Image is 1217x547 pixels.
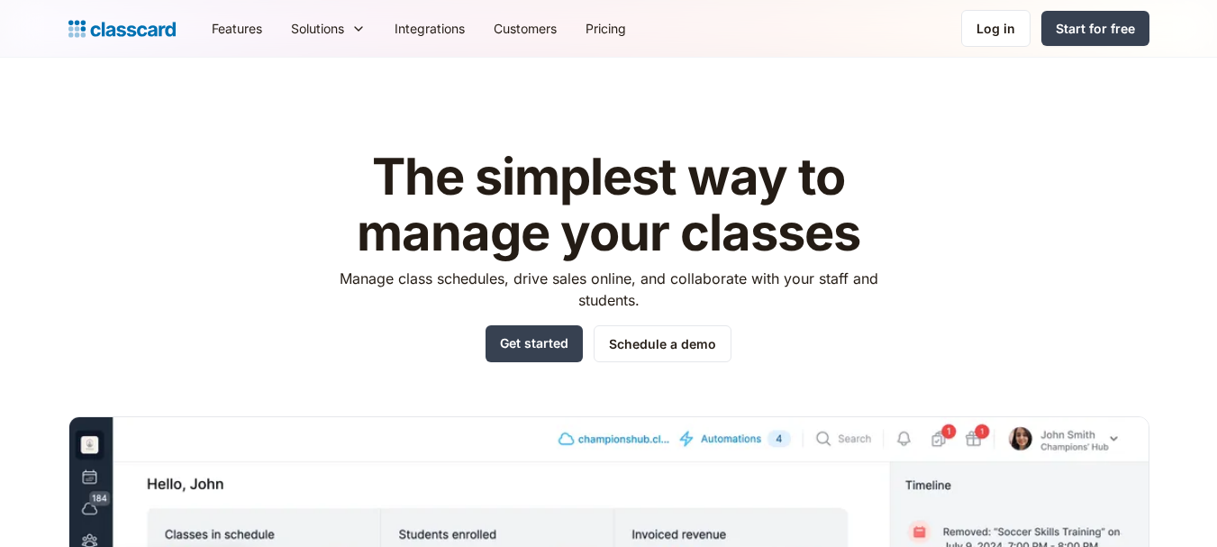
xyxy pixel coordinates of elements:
[1056,19,1135,38] div: Start for free
[961,10,1031,47] a: Log in
[486,325,583,362] a: Get started
[594,325,731,362] a: Schedule a demo
[322,268,895,311] p: Manage class schedules, drive sales online, and collaborate with your staff and students.
[380,8,479,49] a: Integrations
[479,8,571,49] a: Customers
[277,8,380,49] div: Solutions
[571,8,640,49] a: Pricing
[291,19,344,38] div: Solutions
[1041,11,1149,46] a: Start for free
[197,8,277,49] a: Features
[322,150,895,260] h1: The simplest way to manage your classes
[68,16,176,41] a: home
[976,19,1015,38] div: Log in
